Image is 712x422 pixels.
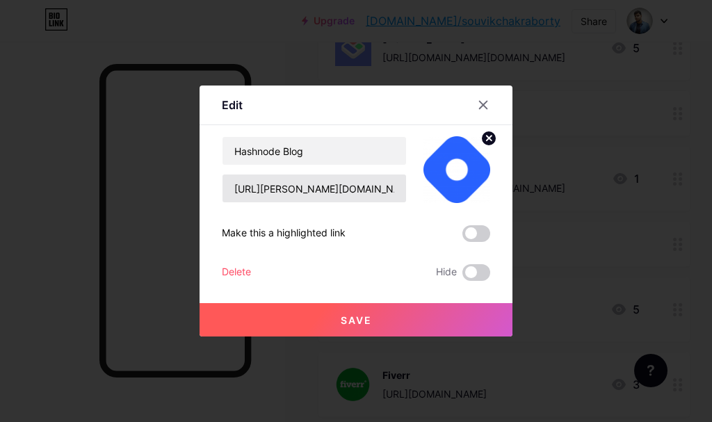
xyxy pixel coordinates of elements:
button: Save [200,303,512,336]
div: Edit [222,97,243,113]
input: Title [222,137,406,165]
div: Make this a highlighted link [222,225,346,242]
div: Delete [222,264,251,281]
img: link_thumbnail [423,136,490,203]
span: Save [341,314,372,326]
span: Hide [436,264,457,281]
input: URL [222,175,406,202]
